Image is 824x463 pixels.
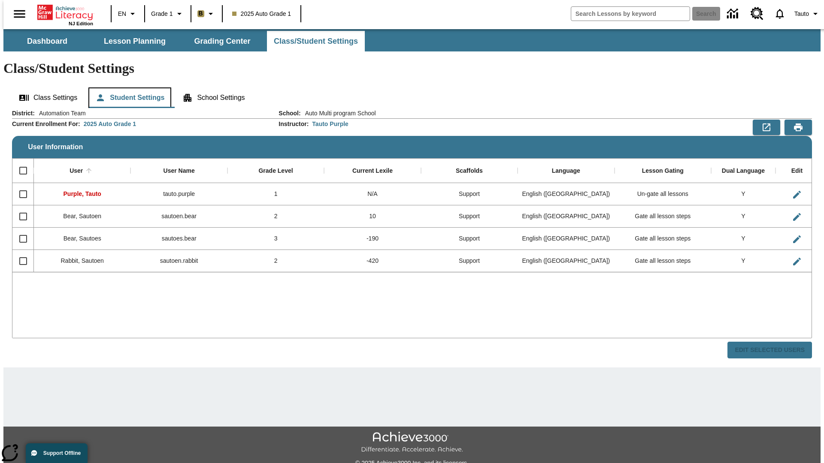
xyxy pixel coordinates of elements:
[70,167,83,175] div: User
[324,205,421,228] div: 10
[92,31,178,51] button: Lesson Planning
[12,110,35,117] h2: District :
[64,235,101,242] span: Bear, Sautoes
[35,109,86,117] span: Automation Team
[791,167,803,175] div: Edit
[227,250,324,272] div: 2
[785,120,812,135] button: Print Preview
[279,110,300,117] h2: School :
[227,205,324,228] div: 2
[745,2,769,25] a: Resource Center, Will open in new tab
[722,167,765,175] div: Dual Language
[199,8,203,19] span: B
[130,228,227,250] div: sautoes.bear
[571,7,690,21] input: search field
[3,31,366,51] div: SubNavbar
[114,6,142,21] button: Language: EN, Select a language
[421,250,518,272] div: Support
[361,432,463,454] img: Achieve3000 Differentiate Accelerate Achieve
[84,120,136,128] div: 2025 Auto Grade 1
[794,9,809,18] span: Tauto
[421,205,518,228] div: Support
[518,250,614,272] div: English (US)
[12,87,812,108] div: Class/Student Settings
[642,167,684,175] div: Lesson Gating
[12,87,84,108] button: Class Settings
[7,1,32,27] button: Open side menu
[352,167,393,175] div: Current Lexile
[179,31,265,51] button: Grading Center
[518,205,614,228] div: English (US)
[43,450,81,456] span: Support Offline
[552,167,580,175] div: Language
[518,228,614,250] div: English (US)
[711,228,776,250] div: Y
[456,167,483,175] div: Scaffolds
[69,21,93,26] span: NJ Edition
[788,253,806,270] button: Edit User
[130,205,227,228] div: sautoen.bear
[227,228,324,250] div: 3
[324,228,421,250] div: -190
[788,208,806,225] button: Edit User
[37,3,93,26] div: Home
[615,228,711,250] div: Gate all lesson steps
[176,87,251,108] button: School Settings
[711,183,776,205] div: Y
[324,183,421,205] div: N/A
[232,9,291,18] span: 2025 Auto Grade 1
[518,183,614,205] div: English (US)
[118,9,126,18] span: EN
[791,6,824,21] button: Profile/Settings
[164,167,195,175] div: User Name
[130,183,227,205] div: tauto.purple
[227,183,324,205] div: 1
[37,4,93,21] a: Home
[194,6,219,21] button: Boost Class color is light brown. Change class color
[63,213,101,219] span: Bear, Sautoen
[28,143,83,151] span: User Information
[301,109,376,117] span: Auto Multi program School
[267,31,365,51] button: Class/Student Settings
[130,250,227,272] div: sautoen.rabbit
[279,120,309,128] h2: Instructor :
[753,120,780,135] button: Export to CSV
[4,31,90,51] button: Dashboard
[12,109,812,359] div: User Information
[722,2,745,26] a: Data Center
[615,183,711,205] div: Un-gate all lessons
[26,443,88,463] button: Support Offline
[769,3,791,25] a: Notifications
[421,183,518,205] div: Support
[615,205,711,228] div: Gate all lesson steps
[61,257,104,264] span: Rabbit, Sautoen
[615,250,711,272] div: Gate all lesson steps
[3,29,821,51] div: SubNavbar
[3,60,821,76] h1: Class/Student Settings
[258,167,293,175] div: Grade Level
[788,231,806,248] button: Edit User
[12,120,80,128] h2: Current Enrollment For :
[711,205,776,228] div: Y
[711,250,776,272] div: Y
[324,250,421,272] div: -420
[64,190,101,197] span: Purple, Tauto
[312,120,348,128] div: Tauto Purple
[151,9,173,18] span: Grade 1
[788,186,806,203] button: Edit User
[148,6,188,21] button: Grade: Grade 1, Select a grade
[88,87,171,108] button: Student Settings
[421,228,518,250] div: Support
